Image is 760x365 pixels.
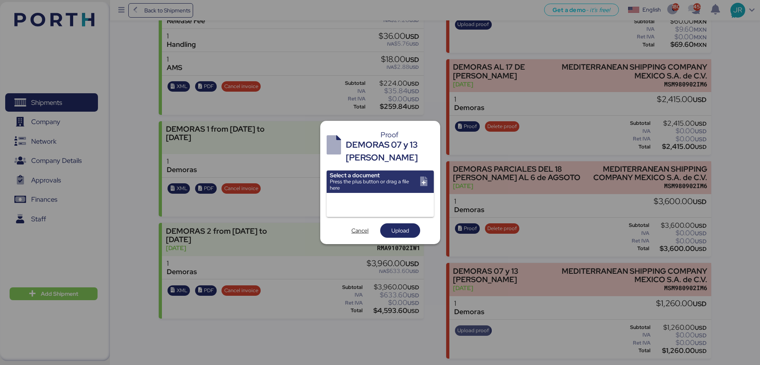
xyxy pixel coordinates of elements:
[340,223,380,238] button: Cancel
[391,226,409,235] span: Upload
[346,138,434,164] div: DEMORAS 07 y 13 [PERSON_NAME]
[351,226,369,235] span: Cancel
[346,131,434,138] div: Proof
[380,223,420,238] button: Upload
